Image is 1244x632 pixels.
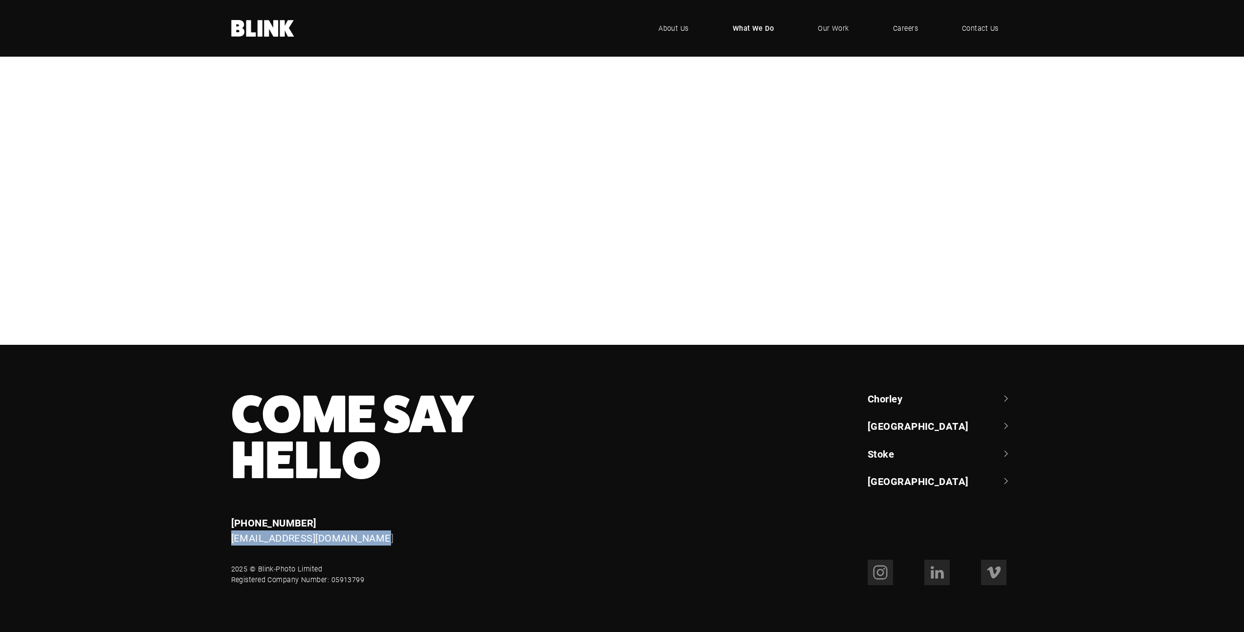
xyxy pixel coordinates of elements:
a: Our Work [803,14,864,43]
span: About Us [658,23,689,34]
div: 2025 © Blink-Photo Limited Registered Company Number: 05913799 [231,564,365,585]
a: Home [231,20,295,37]
span: Contact Us [962,23,999,34]
span: Careers [893,23,918,34]
a: What We Do [718,14,789,43]
a: Careers [878,14,933,43]
span: Our Work [818,23,849,34]
a: About Us [644,14,703,43]
a: Contact Us [947,14,1013,43]
h3: Come Say Hello [231,392,695,484]
a: [GEOGRAPHIC_DATA] [868,419,1013,433]
a: [EMAIL_ADDRESS][DOMAIN_NAME] [231,531,394,544]
a: [PHONE_NUMBER] [231,516,317,529]
span: What We Do [733,23,774,34]
a: Stoke [868,447,1013,461]
a: [GEOGRAPHIC_DATA] [868,474,1013,488]
a: Chorley [868,392,1013,405]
